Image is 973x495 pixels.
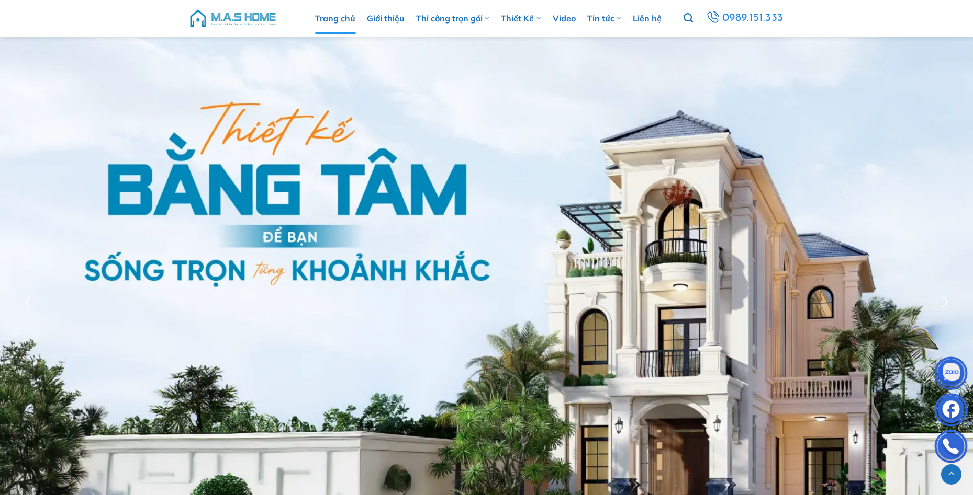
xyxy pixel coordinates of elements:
[501,3,541,34] a: Thiết Kế
[367,3,405,34] a: Giới thiệu
[315,3,355,34] a: Trang chủ
[553,3,576,34] a: Video
[941,464,961,485] a: Lên đầu trang
[704,9,785,28] a: 0989.151.333
[935,396,967,427] img: Facebook
[19,247,38,355] button: Previous
[188,3,277,34] img: M.A.S HOME – Tổng Thầu Thiết Kế Và Xây Nhà Trọn Gói
[722,9,784,27] span: 0989.151.333
[935,247,954,355] button: Next
[935,432,967,464] img: Phone
[684,7,693,29] a: Tìm kiếm
[633,3,662,34] a: Liên hệ
[416,3,489,34] a: Thi công trọn gói
[587,3,621,34] a: Tin tức
[935,359,967,390] img: Zalo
